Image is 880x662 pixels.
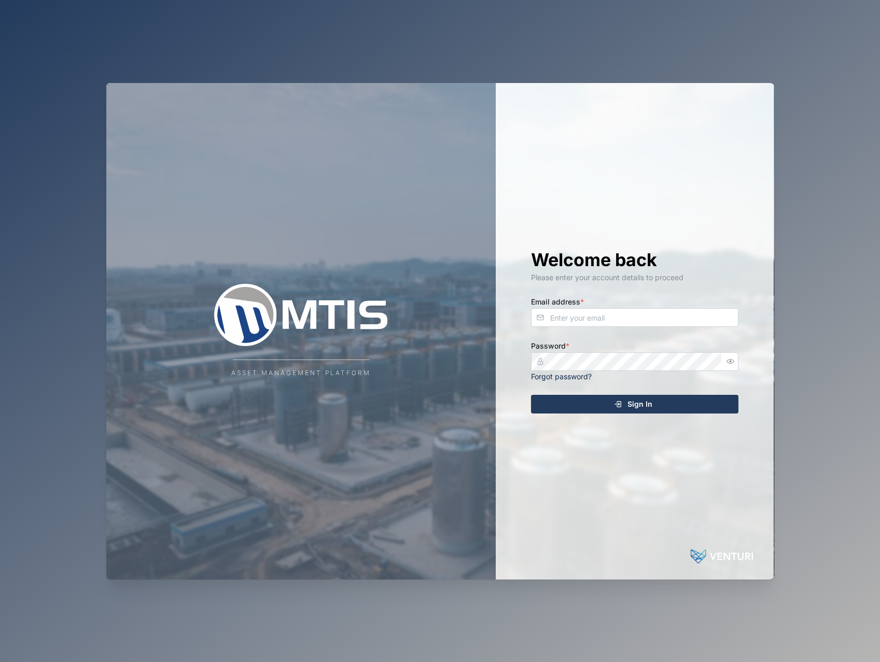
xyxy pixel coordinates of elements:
span: Sign In [627,395,652,413]
button: Sign In [531,395,738,413]
img: Company Logo [197,284,404,346]
label: Email address [531,296,584,308]
input: Enter your email [531,308,738,327]
div: Asset Management Platform [231,368,371,378]
div: Please enter your account details to proceed [531,272,738,283]
h1: Welcome back [531,249,738,271]
label: Password [531,340,569,352]
img: Powered by: Venturi [691,546,753,567]
a: Forgot password? [531,372,592,381]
